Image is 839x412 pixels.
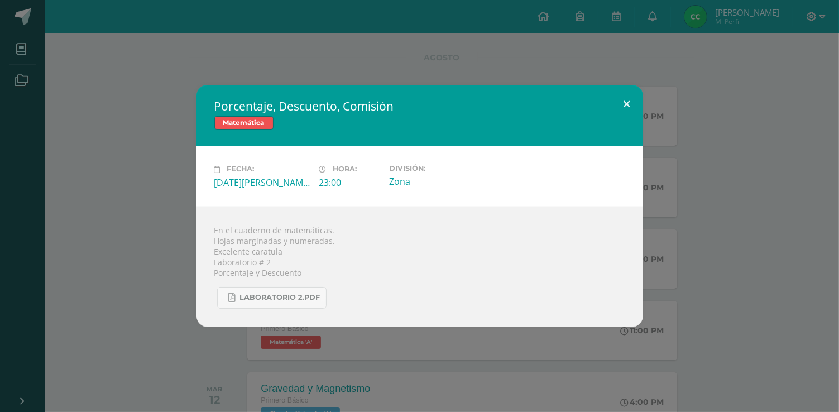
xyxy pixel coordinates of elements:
[389,175,485,188] div: Zona
[389,164,485,173] label: División:
[214,98,625,114] h2: Porcentaje, Descuento, Comisión
[214,116,274,130] span: Matemática
[196,207,643,327] div: En el cuaderno de matemáticas. Hojas marginadas y numeradas. Excelente caratula Laboratorio # 2 P...
[319,176,380,189] div: 23:00
[214,176,310,189] div: [DATE][PERSON_NAME]
[333,165,357,174] span: Hora:
[227,165,255,174] span: Fecha:
[217,287,327,309] a: Laboratorio 2.pdf
[240,293,320,302] span: Laboratorio 2.pdf
[611,85,643,123] button: Close (Esc)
